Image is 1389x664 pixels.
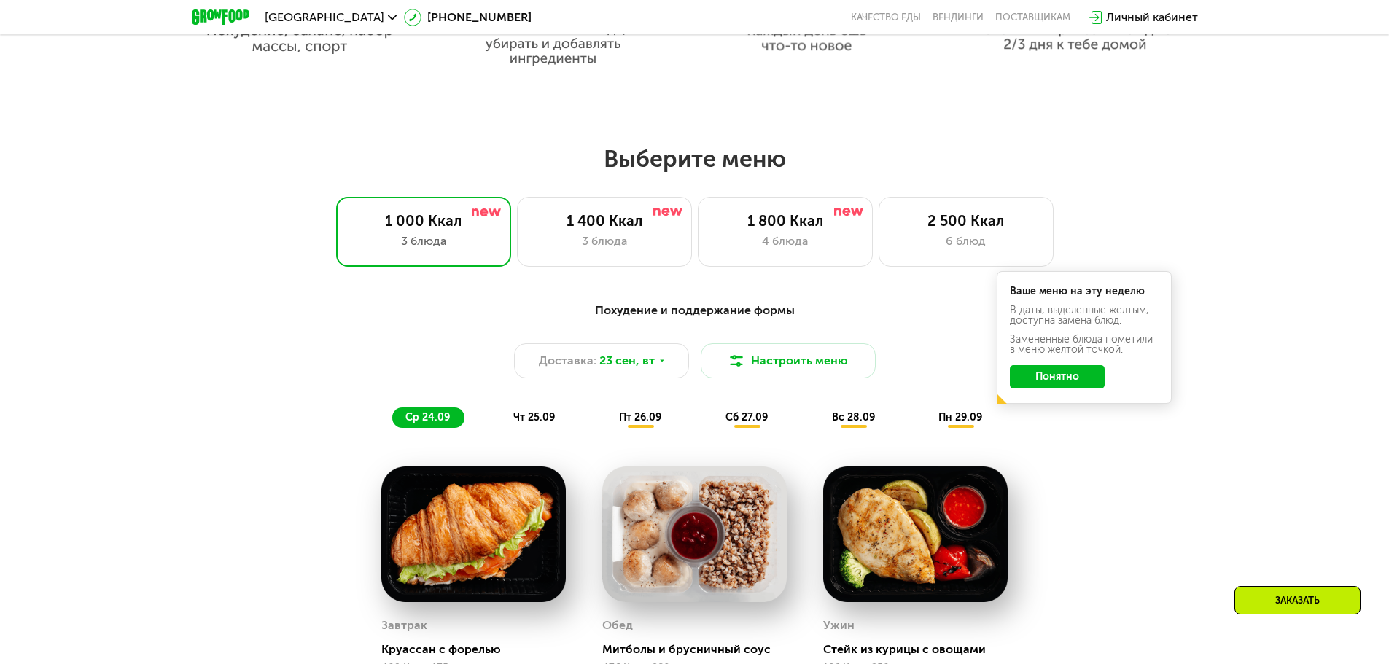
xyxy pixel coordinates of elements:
a: Вендинги [933,12,984,23]
div: Ужин [823,614,855,636]
span: Доставка: [539,352,596,370]
span: 23 сен, вт [599,352,655,370]
a: Качество еды [851,12,921,23]
div: 1 400 Ккал [532,212,677,230]
div: 4 блюда [713,233,857,250]
div: Личный кабинет [1106,9,1198,26]
div: Стейк из курицы с овощами [823,642,1019,657]
div: Ваше меню на эту неделю [1010,286,1159,297]
div: 3 блюда [351,233,496,250]
div: Заменённые блюда пометили в меню жёлтой точкой. [1010,335,1159,355]
div: 2 500 Ккал [894,212,1038,230]
a: [PHONE_NUMBER] [404,9,532,26]
div: 1 000 Ккал [351,212,496,230]
div: 6 блюд [894,233,1038,250]
span: пт 26.09 [619,411,661,423]
div: 1 800 Ккал [713,212,857,230]
button: Настроить меню [701,343,876,378]
span: сб 27.09 [725,411,768,423]
span: [GEOGRAPHIC_DATA] [265,12,384,23]
span: вс 28.09 [832,411,875,423]
div: 3 блюда [532,233,677,250]
div: Обед [602,614,633,636]
span: чт 25.09 [513,411,555,423]
div: В даты, выделенные желтым, доступна замена блюд. [1010,305,1159,326]
div: Похудение и поддержание формы [263,302,1127,320]
h2: Выберите меню [47,144,1342,173]
div: Митболы и брусничный соус [602,642,798,657]
div: поставщикам [995,12,1070,23]
div: Заказать [1234,586,1361,614]
div: Круассан с форелью [381,642,577,657]
span: пн 29.09 [938,411,982,423]
span: ср 24.09 [405,411,450,423]
button: Понятно [1010,365,1105,388]
div: Завтрак [381,614,427,636]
